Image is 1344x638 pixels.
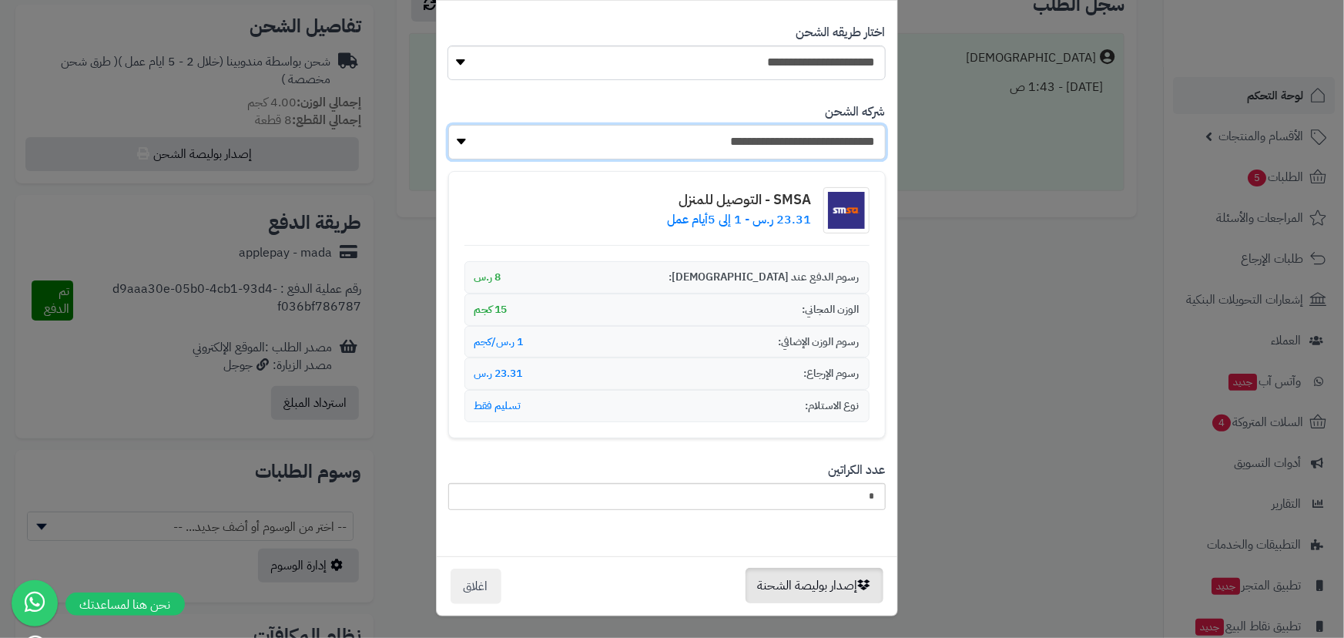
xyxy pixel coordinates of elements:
span: رسوم الدفع عند [DEMOGRAPHIC_DATA]: [669,270,860,285]
p: 23.31 ر.س - 1 إلى 5أيام عمل [668,211,812,229]
label: اختار طريقه الشحن [796,24,886,42]
label: عدد الكراتين [829,462,886,479]
span: رسوم الإرجاع: [804,366,860,381]
img: شعار شركة الشحن [823,187,870,233]
button: إصدار بوليصة الشحنة [746,568,883,603]
span: نوع الاستلام: [806,398,860,414]
label: شركه الشحن [826,103,886,121]
span: رسوم الوزن الإضافي: [779,334,860,350]
h4: SMSA - التوصيل للمنزل [668,192,812,207]
span: 15 كجم [474,302,508,317]
button: اغلاق [451,569,501,604]
span: تسليم فقط [474,398,521,414]
span: 1 ر.س/كجم [474,334,524,350]
span: 23.31 ر.س [474,366,523,381]
span: 8 ر.س [474,270,501,285]
span: الوزن المجاني: [803,302,860,317]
